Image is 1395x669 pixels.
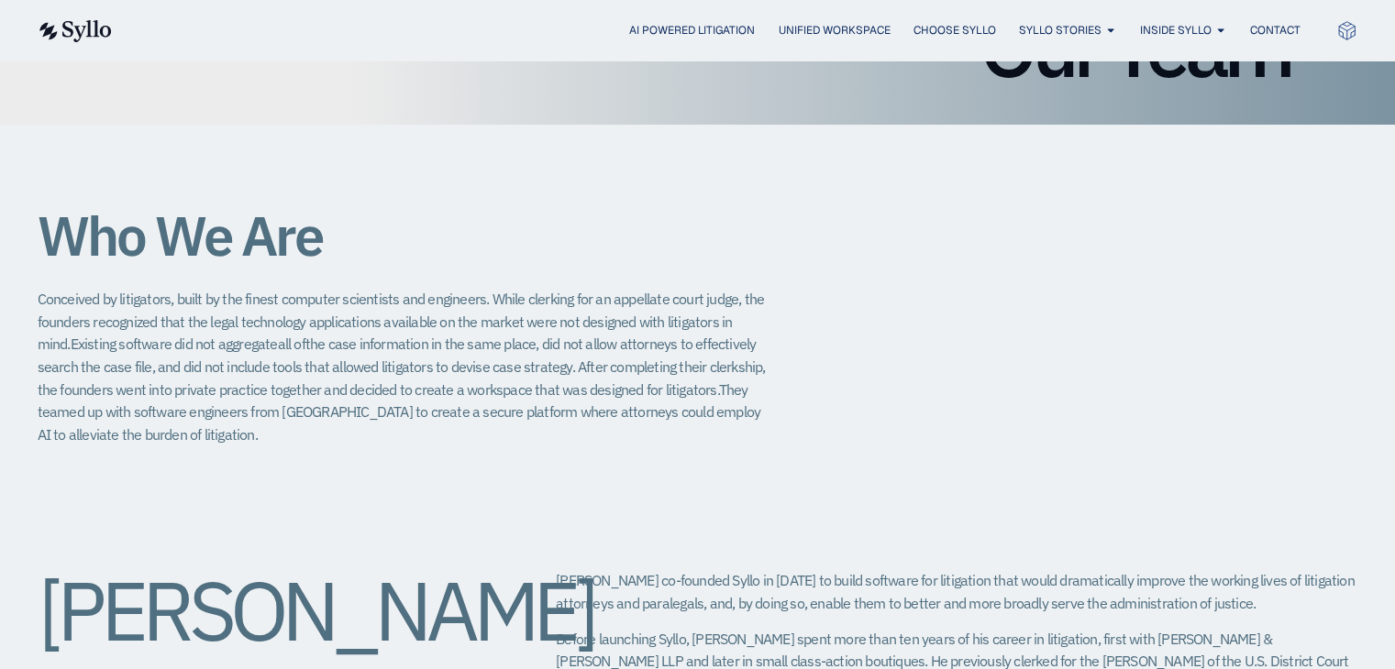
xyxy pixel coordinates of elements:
span: the case information in the same place, did not allow attorneys to effectively search the case fi... [38,334,757,376]
span: Conceived by litigators, built by the finest computer scientists and engineers. While clerking fo... [38,290,765,353]
a: Unified Workspace [778,22,890,38]
span: After completing their clerkship, the founders went into private practice together and decided to... [38,357,766,399]
a: AI Powered Litigation [629,22,755,38]
a: Inside Syllo [1139,22,1211,38]
p: [PERSON_NAME] co-founded Syllo in [DATE] to build software for litigation that would dramatically... [556,569,1357,614]
span: Existing software did not aggregate [71,334,278,353]
h1: Who We Are [38,205,771,266]
span: all of [278,334,305,353]
img: syllo [37,20,112,42]
a: Choose Syllo [913,22,995,38]
span: They teamed up with software engineers from [GEOGRAPHIC_DATA] to create a secure platform where a... [38,380,761,444]
nav: Menu [149,22,1300,39]
a: Contact [1249,22,1300,38]
div: Menu Toggle [149,22,1300,39]
h2: [PERSON_NAME] [38,569,483,652]
a: Syllo Stories [1018,22,1101,38]
h1: Our Team [106,5,1290,88]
